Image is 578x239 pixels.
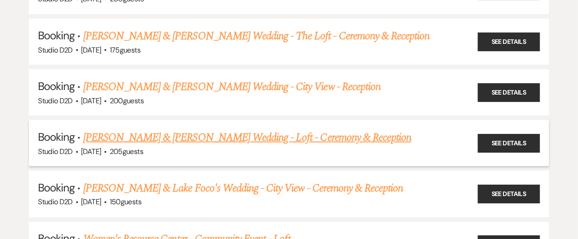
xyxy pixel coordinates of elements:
[38,197,73,207] span: Studio D2D
[83,180,403,197] a: [PERSON_NAME] & Lake Foco's Wedding - City View - Ceremony & Reception
[83,79,380,95] a: [PERSON_NAME] & [PERSON_NAME] Wedding - City View - Reception
[478,83,540,102] a: See Details
[38,28,75,42] span: Booking
[83,129,412,146] a: [PERSON_NAME] & [PERSON_NAME] Wedding - Loft - Ceremony & Reception
[81,45,101,55] span: [DATE]
[81,197,101,207] span: [DATE]
[38,147,73,156] span: Studio D2D
[81,96,101,106] span: [DATE]
[110,197,141,207] span: 150 guests
[38,79,75,93] span: Booking
[478,134,540,153] a: See Details
[38,45,73,55] span: Studio D2D
[38,181,75,195] span: Booking
[110,45,140,55] span: 175 guests
[110,147,143,156] span: 205 guests
[81,147,101,156] span: [DATE]
[83,28,430,44] a: [PERSON_NAME] & [PERSON_NAME] Wedding - The Loft - Ceremony & Reception
[478,185,540,204] a: See Details
[38,130,75,144] span: Booking
[110,96,144,106] span: 200 guests
[38,96,73,106] span: Studio D2D
[478,32,540,51] a: See Details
